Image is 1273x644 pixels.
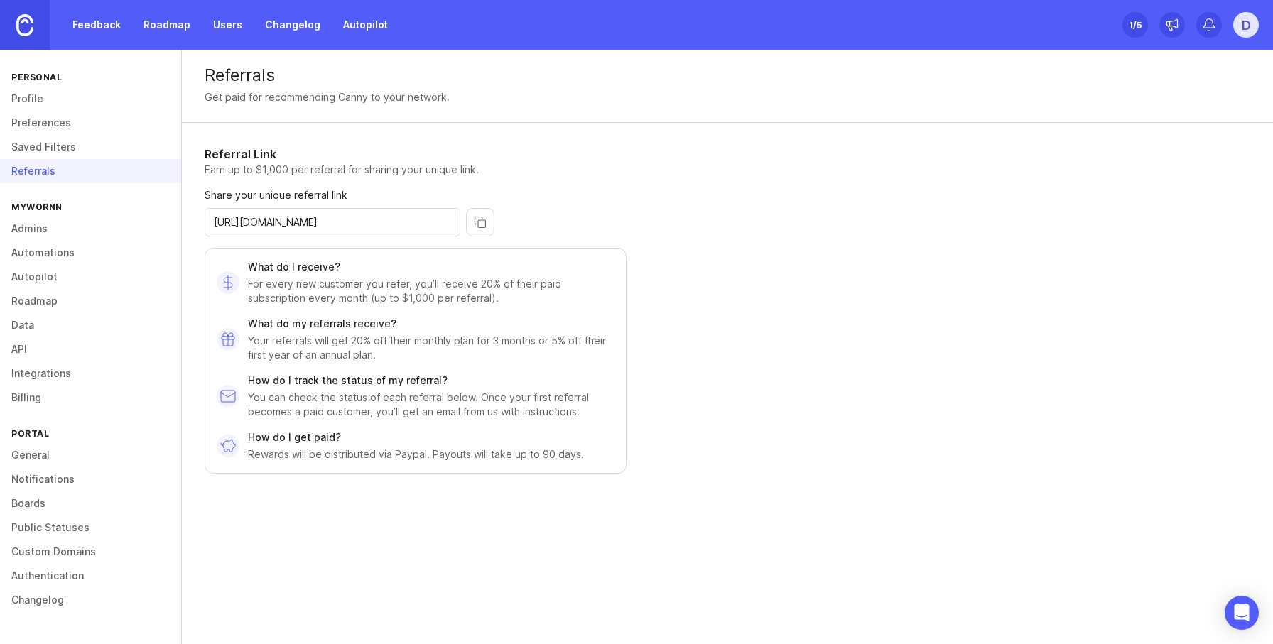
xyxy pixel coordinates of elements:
[335,12,396,38] a: Autopilot
[64,12,129,38] a: Feedback
[135,12,199,38] a: Roadmap
[248,317,614,331] p: What do my referrals receive?
[1233,12,1259,38] button: D
[248,430,584,444] p: How do I get paid?
[1122,12,1148,38] button: 1/5
[205,188,627,202] p: Share your unique referral link
[248,447,584,462] p: Rewards will be distributed via Paypal. Payouts will take up to 90 days.
[248,260,614,274] p: What do I receive?
[16,14,33,36] img: Canny Home
[248,277,614,305] p: For every new customer you refer, you’ll receive 20% of their paid subscription every month (up t...
[248,334,614,362] p: Your referrals will get 20% off their monthly plan for 3 months or 5% off their first year of an ...
[205,163,627,177] p: Earn up to $1,000 per referral for sharing your unique link.
[205,146,627,163] h1: Referral Link
[248,373,614,388] p: How do I track the status of my referral?
[205,67,1250,84] div: Referrals
[248,391,614,419] p: You can check the status of each referral below. Once your first referral becomes a paid customer...
[205,12,251,38] a: Users
[1129,15,1142,35] div: 1 /5
[1225,596,1259,630] div: Open Intercom Messenger
[205,89,450,105] div: Get paid for recommending Canny to your network.
[466,208,494,236] button: copy icon
[256,12,329,38] a: Changelog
